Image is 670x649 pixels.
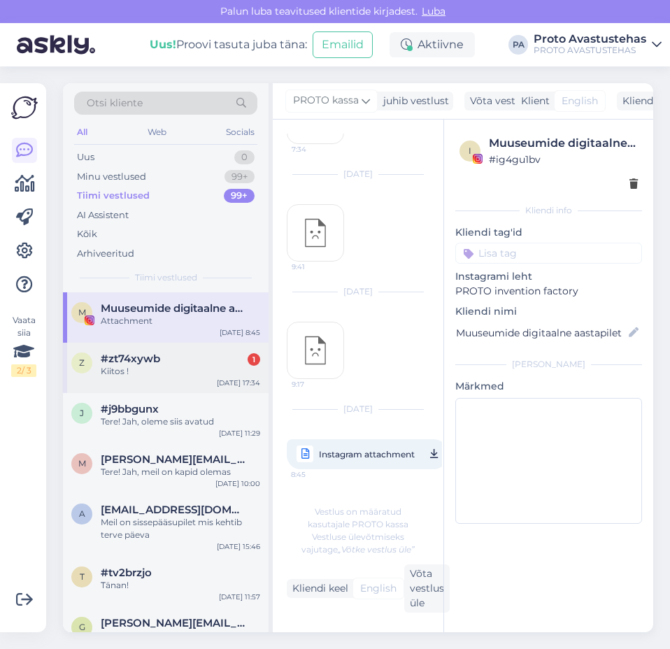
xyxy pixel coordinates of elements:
span: 7:34 [292,144,344,155]
div: Tere! Jah, meil on kapid olemas [101,466,260,478]
b: Uus! [150,38,176,51]
button: Emailid [313,31,373,58]
i: „Võtke vestlus üle” [338,544,415,555]
span: 9:41 [292,262,344,272]
div: 99+ [224,189,255,203]
div: Arhiveeritud [77,247,134,261]
span: 8:45 [291,466,343,483]
div: [DATE] 10:00 [215,478,260,489]
div: Muuseumide digitaalne aastapilet [489,135,638,152]
div: # ig4gu1bv [489,152,638,167]
div: Attachment [101,315,260,327]
div: Uus [77,150,94,164]
div: [DATE] [287,403,429,415]
div: Proto Avastustehas [534,34,646,45]
img: Askly Logo [11,94,38,121]
div: [DATE] 11:29 [219,428,260,438]
div: juhib vestlust [378,94,449,108]
span: M [78,307,86,318]
div: All [74,123,90,141]
div: Tänan! [101,579,260,592]
div: PROTO AVASTUSTEHAS [534,45,646,56]
span: Muuseumide digitaalne aastapilet [101,302,246,315]
span: Otsi kliente [87,96,143,110]
span: z [79,357,85,368]
div: Võta vestlus üle [464,92,553,110]
span: j [80,408,84,418]
span: Vestluse ülevõtmiseks vajutage [301,532,415,555]
img: attachment [287,322,343,378]
div: [DATE] 15:46 [217,541,260,552]
span: agessa@mail.ru [101,504,246,516]
div: [DATE] 11:57 [219,592,260,602]
img: attachment [287,205,343,261]
div: [DATE] 17:34 [217,378,260,388]
p: Instagrami leht [455,269,642,284]
span: Luba [418,5,450,17]
span: #j9bbgunx [101,403,159,415]
div: 2 / 3 [11,364,36,377]
div: Vaata siia [11,314,36,377]
span: g [79,622,85,632]
div: Kliendi keel [287,581,348,596]
span: 9:17 [292,379,344,390]
span: Tiimi vestlused [135,271,197,284]
span: m [78,458,86,469]
span: giuliana.morana@gmail.com [101,617,246,629]
div: 99+ [224,170,255,184]
p: Kliendi tag'id [455,225,642,240]
span: English [562,94,598,108]
div: [DATE] [287,168,429,180]
span: melanieheinrich@gmx.net [101,453,246,466]
input: Lisa tag [455,243,642,264]
div: [PERSON_NAME] [455,358,642,371]
div: Tiimi vestlused [77,189,150,203]
p: Kliendi nimi [455,304,642,319]
div: Kliendi info [455,204,642,217]
div: PA [508,35,528,55]
p: Märkmed [455,379,642,394]
span: English [360,581,397,596]
span: #zt74xywb [101,352,160,365]
div: Kiitos ! [101,365,260,378]
div: [DATE] 8:45 [220,327,260,338]
span: #tv2brzjo [101,566,152,579]
div: Võta vestlus üle [404,564,450,613]
div: Proovi tasuta juba täna: [150,36,307,53]
p: PROTO invention factory [455,284,642,299]
div: Klient [515,94,550,108]
a: Proto AvastustehasPROTO AVASTUSTEHAS [534,34,662,56]
div: Aktiivne [390,32,475,57]
div: Meil on sissepääsupilet mis kehtib terve päeva [101,516,260,541]
span: t [80,571,85,582]
span: Vestlus on määratud kasutajale PROTO kassa [308,506,408,529]
span: i [469,145,471,156]
div: Tere! Jah, oleme siis avatud [101,415,260,428]
span: PROTO kassa [293,93,359,108]
div: Web [145,123,169,141]
div: Socials [223,123,257,141]
div: 1 [248,353,260,366]
div: 0 [234,150,255,164]
div: Minu vestlused [77,170,146,184]
span: a [79,508,85,519]
div: Kõik [77,227,97,241]
div: AI Assistent [77,208,129,222]
a: Instagram attachment8:45 [287,439,448,469]
input: Lisa nimi [456,325,626,341]
div: [DATE] [287,285,429,298]
span: Instagram attachment [319,445,415,463]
